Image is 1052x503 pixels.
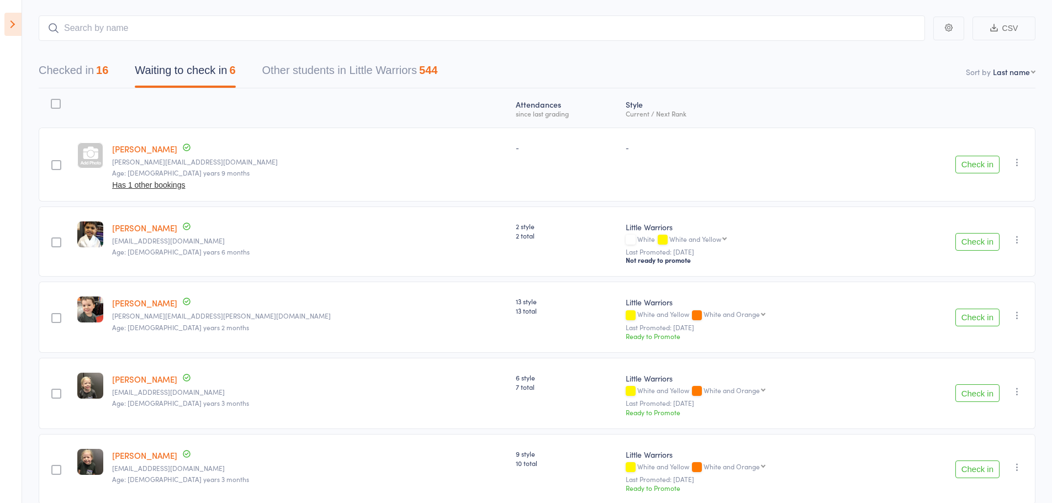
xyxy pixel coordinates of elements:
a: [PERSON_NAME] [112,449,177,461]
img: image1754889742.png [77,221,103,247]
img: image1740788918.png [77,373,103,399]
span: Age: [DEMOGRAPHIC_DATA] years 3 months [112,474,249,484]
button: Checked in16 [39,59,108,88]
button: Other students in Little Warriors544 [262,59,438,88]
div: Little Warriors [626,449,880,460]
button: Check in [955,233,1000,251]
div: Ready to Promote [626,331,880,341]
button: Check in [955,309,1000,326]
div: Ready to Promote [626,407,880,417]
span: 9 style [516,449,617,458]
button: Check in [955,384,1000,402]
small: linzy@live.com.au [112,158,507,166]
span: 13 style [516,296,617,306]
button: Check in [955,460,1000,478]
small: v.singh93@hotmail.com [112,237,507,245]
span: 2 total [516,231,617,240]
div: White and Orange [704,310,760,317]
a: [PERSON_NAME] [112,222,177,234]
div: Little Warriors [626,296,880,308]
div: White and Yellow [626,463,880,472]
small: la.muhl46@gmail.com [112,388,507,396]
div: White and Yellow [626,310,880,320]
div: - [626,142,880,152]
button: Waiting to check in6 [135,59,235,88]
div: 544 [419,64,437,76]
div: Ready to Promote [626,483,880,493]
span: Age: [DEMOGRAPHIC_DATA] years 3 months [112,398,249,407]
img: image1730784109.png [77,296,103,322]
div: White and Orange [704,463,760,470]
div: White [626,235,880,245]
a: [PERSON_NAME] [112,297,177,309]
small: Last Promoted: [DATE] [626,324,880,331]
span: 7 total [516,382,617,391]
span: 13 total [516,306,617,315]
div: Atten­dances [511,93,621,123]
span: Age: [DEMOGRAPHIC_DATA] years 9 months [112,168,250,177]
span: 6 style [516,373,617,382]
label: Sort by [966,66,991,77]
a: [PERSON_NAME] [112,143,177,155]
div: - [516,142,617,152]
div: Current / Next Rank [626,110,880,117]
div: White and Yellow [669,235,721,242]
div: Last name [993,66,1030,77]
button: CSV [972,17,1035,40]
small: Last Promoted: [DATE] [626,399,880,407]
span: Age: [DEMOGRAPHIC_DATA] years 2 months [112,322,249,332]
span: 10 total [516,458,617,468]
button: Has 1 other bookings [112,181,185,189]
small: Last Promoted: [DATE] [626,475,880,483]
input: Search by name [39,15,925,41]
div: White and Orange [704,386,760,394]
button: Check in [955,156,1000,173]
div: Little Warriors [626,221,880,232]
small: shana.gumley@hotmail.com [112,312,507,320]
a: [PERSON_NAME] [112,373,177,385]
small: la.muhl46@gmail.com [112,464,507,472]
img: image1740788851.png [77,449,103,475]
span: Age: [DEMOGRAPHIC_DATA] years 6 months [112,247,250,256]
div: Little Warriors [626,373,880,384]
small: Last Promoted: [DATE] [626,248,880,256]
span: 2 style [516,221,617,231]
div: since last grading [516,110,617,117]
div: 16 [96,64,108,76]
div: Not ready to promote [626,256,880,264]
div: 6 [229,64,235,76]
div: White and Yellow [626,386,880,396]
div: Style [621,93,885,123]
